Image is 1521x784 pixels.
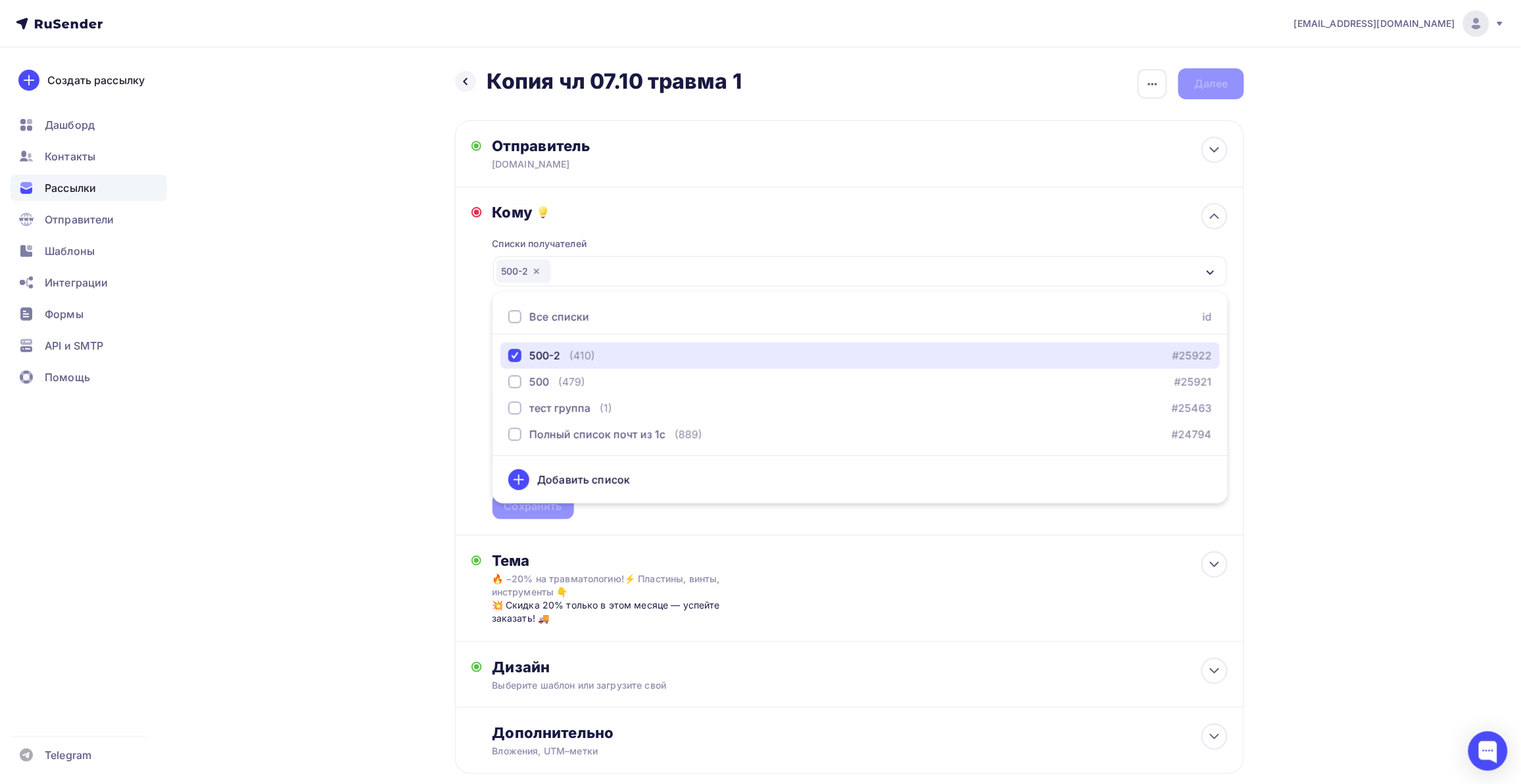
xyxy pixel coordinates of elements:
div: Дизайн [493,658,1228,676]
span: Контакты [45,149,95,164]
span: Шаблоны [45,243,95,259]
a: Отправители [11,206,167,233]
div: id [1203,309,1212,325]
span: Интеграции [45,275,108,290]
div: 500-2 [496,260,551,283]
button: 500-2 [493,256,1228,287]
span: API и SMTP [45,338,103,354]
div: (1) [600,400,612,416]
a: #25921 [1174,374,1212,390]
div: (410) [569,348,595,363]
a: Контакты [11,143,167,170]
a: Формы [11,301,167,327]
span: [EMAIL_ADDRESS][DOMAIN_NAME] [1294,17,1455,30]
div: [DOMAIN_NAME] [492,158,748,171]
span: Формы [45,306,84,322]
ul: 500-2 [493,292,1228,503]
div: Создать рассылку [47,72,145,88]
span: Telegram [45,747,91,763]
div: Все списки [529,309,589,325]
span: Отправители [45,212,114,227]
div: 🔥 −20% на травматологию!⚡️ Пластины, винты, инструменты 👇 [492,572,726,599]
h2: Копия чл 07.10 травма 1 [487,68,742,95]
div: (889) [675,427,702,442]
div: 💥 Скидка 20% только в этом месяце — успейте заказать! 🚚 [492,599,752,626]
div: Вложения, UTM–метки [493,745,1155,758]
div: Списки получателей [493,237,587,250]
div: Выберите шаблон или загрузите свой [493,679,1155,692]
div: Тема [492,551,752,570]
div: Отправитель [492,137,777,155]
div: Добавить список [537,472,630,488]
a: Шаблоны [11,238,167,264]
a: [EMAIL_ADDRESS][DOMAIN_NAME] [1294,11,1505,37]
div: 500 [529,374,549,390]
div: (479) [558,374,585,390]
span: Дашборд [45,117,95,133]
a: Рассылки [11,175,167,201]
div: 500-2 [529,348,560,363]
a: Дашборд [11,112,167,138]
a: #25922 [1172,348,1212,363]
a: #25463 [1172,400,1212,416]
span: Рассылки [45,180,96,196]
span: Помощь [45,369,90,385]
div: тест группа [529,400,591,416]
div: Кому [493,203,1228,221]
div: Полный список почт из 1с [529,427,665,442]
div: Дополнительно [493,724,1228,742]
a: #24794 [1172,427,1212,442]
